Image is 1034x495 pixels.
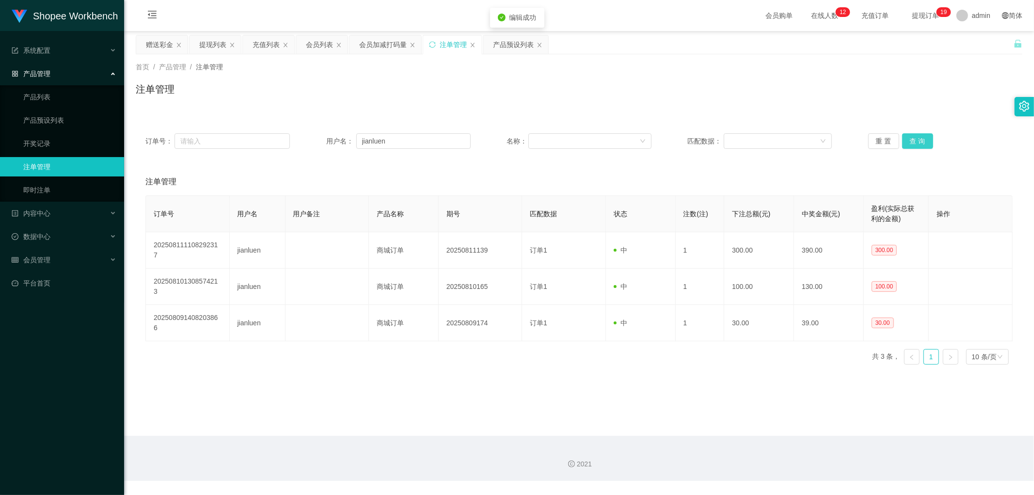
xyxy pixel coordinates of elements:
[802,210,840,218] span: 中奖金额(元)
[439,269,523,305] td: 20250810165
[732,210,770,218] span: 下注总额(元)
[820,138,826,145] i: 图标: down
[446,210,460,218] span: 期号
[530,319,547,327] span: 订单1
[146,305,230,341] td: 202508091408203866
[12,256,50,264] span: 会员管理
[199,35,226,54] div: 提现列表
[132,459,1026,469] div: 2021
[336,42,342,48] i: 图标: close
[23,87,116,107] a: 产品列表
[229,42,235,48] i: 图标: close
[159,63,186,71] span: 产品管理
[614,246,627,254] span: 中
[190,63,192,71] span: /
[369,232,439,269] td: 商城订单
[640,138,646,145] i: 图标: down
[493,35,534,54] div: 产品预设列表
[530,246,547,254] span: 订单1
[12,12,118,19] a: Shopee Workbench
[146,269,230,305] td: 202508101308574213
[439,305,523,341] td: 20250809174
[12,209,50,217] span: 内容中心
[530,283,547,290] span: 订单1
[33,0,118,32] h1: Shopee Workbench
[836,7,850,17] sup: 12
[794,305,864,341] td: 39.00
[1002,12,1009,19] i: 图标: global
[23,111,116,130] a: 产品预设列表
[872,281,897,292] span: 100.00
[872,318,894,328] span: 30.00
[359,35,407,54] div: 会员加减打码量
[537,42,542,48] i: 图标: close
[410,42,415,48] i: 图标: close
[676,305,725,341] td: 1
[687,136,724,146] span: 匹配数据：
[724,232,794,269] td: 300.00
[843,7,846,17] p: 2
[948,354,954,360] i: 图标: right
[940,7,944,17] p: 1
[12,70,50,78] span: 产品管理
[614,283,627,290] span: 中
[12,10,27,23] img: logo.9652507e.png
[794,269,864,305] td: 130.00
[12,256,18,263] i: 图标: table
[238,210,258,218] span: 用户名
[530,210,557,218] span: 匹配数据
[136,63,149,71] span: 首页
[145,176,176,188] span: 注单管理
[23,134,116,153] a: 开奖记录
[907,12,944,19] span: 提现订单
[923,349,939,365] li: 1
[12,47,50,54] span: 系统配置
[369,305,439,341] td: 商城订单
[724,269,794,305] td: 100.00
[369,269,439,305] td: 商城订单
[997,354,1003,361] i: 图标: down
[840,7,843,17] p: 1
[944,7,947,17] p: 9
[806,12,843,19] span: 在线人数
[176,42,182,48] i: 图标: close
[868,133,899,149] button: 重 置
[440,35,467,54] div: 注单管理
[937,7,951,17] sup: 19
[12,233,18,240] i: 图标: check-circle-o
[230,305,286,341] td: jianluen
[1014,39,1022,48] i: 图标: unlock
[676,232,725,269] td: 1
[937,210,950,218] span: 操作
[909,354,915,360] i: 图标: left
[175,133,290,149] input: 请输入
[902,133,933,149] button: 查 询
[614,319,627,327] span: 中
[507,136,528,146] span: 名称：
[12,233,50,240] span: 数据中心
[230,269,286,305] td: jianluen
[904,349,920,365] li: 上一页
[377,210,404,218] span: 产品名称
[857,12,893,19] span: 充值订单
[1019,101,1030,112] i: 图标: setting
[972,350,997,364] div: 10 条/页
[230,232,286,269] td: jianluen
[568,461,575,467] i: 图标: copyright
[794,232,864,269] td: 390.00
[153,63,155,71] span: /
[429,41,436,48] i: 图标: sync
[306,35,333,54] div: 会员列表
[12,210,18,217] i: 图标: profile
[136,0,169,32] i: 图标: menu-fold
[676,269,725,305] td: 1
[872,349,900,365] li: 共 3 条，
[943,349,958,365] li: 下一页
[724,305,794,341] td: 30.00
[684,210,708,218] span: 注数(注)
[12,47,18,54] i: 图标: form
[12,273,116,293] a: 图标: dashboard平台首页
[326,136,356,146] span: 用户名：
[12,70,18,77] i: 图标: appstore-o
[872,245,897,255] span: 300.00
